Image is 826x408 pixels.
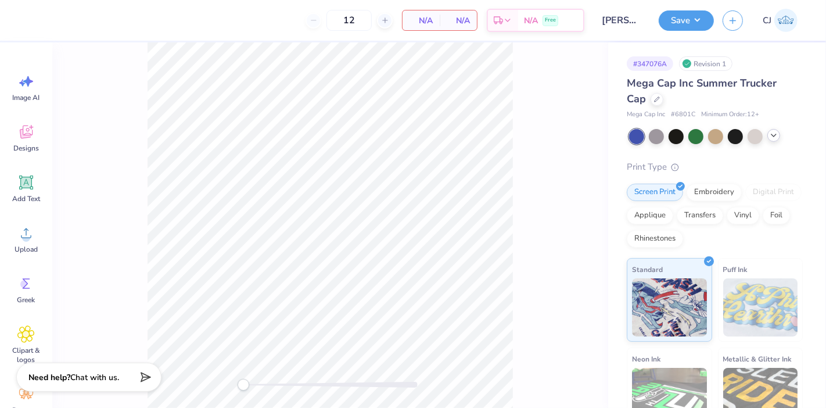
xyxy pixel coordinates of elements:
span: Puff Ink [723,263,748,275]
span: N/A [410,15,433,27]
div: Print Type [627,160,803,174]
strong: Need help? [28,372,70,383]
div: Transfers [677,207,723,224]
span: Designs [13,144,39,153]
span: Add Text [12,194,40,203]
div: Rhinestones [627,230,683,248]
div: Foil [763,207,790,224]
img: Puff Ink [723,278,798,337]
span: Neon Ink [632,353,660,365]
div: Revision 1 [679,56,732,71]
input: Untitled Design [593,9,650,32]
span: Minimum Order: 12 + [701,110,759,120]
span: Clipart & logos [7,346,45,364]
button: Save [659,10,714,31]
span: Chat with us. [70,372,119,383]
span: Mega Cap Inc [627,110,665,120]
div: Applique [627,207,673,224]
div: Embroidery [687,184,742,201]
div: Accessibility label [238,379,249,391]
span: N/A [447,15,470,27]
span: N/A [524,15,538,27]
div: Digital Print [745,184,802,201]
span: Mega Cap Inc Summer Trucker Cap [627,76,777,106]
div: # 347076A [627,56,673,71]
span: Standard [632,263,663,275]
div: Vinyl [727,207,759,224]
img: Carljude Jashper Liwanag [774,9,798,32]
input: – – [326,10,372,31]
span: Upload [15,245,38,254]
span: CJ [763,14,771,27]
a: CJ [757,9,803,32]
div: Screen Print [627,184,683,201]
span: Metallic & Glitter Ink [723,353,792,365]
img: Standard [632,278,707,337]
span: Free [545,16,556,24]
span: Image AI [13,93,40,102]
span: # 6801C [671,110,695,120]
span: Greek [17,295,35,305]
